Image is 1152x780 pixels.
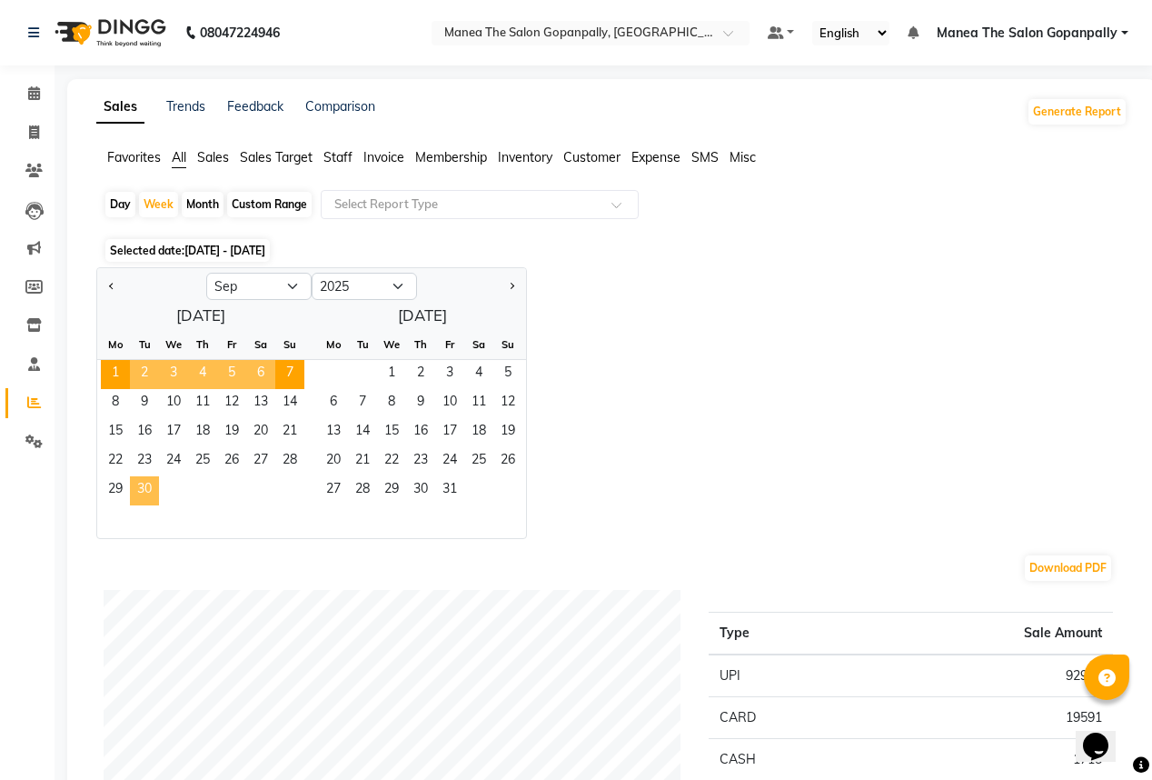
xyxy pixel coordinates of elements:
span: Invoice [363,149,404,165]
div: Monday, September 29, 2025 [101,476,130,505]
div: Thursday, September 18, 2025 [188,418,217,447]
a: Trends [166,98,205,115]
span: 16 [406,418,435,447]
div: Sunday, October 26, 2025 [493,447,522,476]
div: Sunday, September 28, 2025 [275,447,304,476]
select: Select year [312,273,417,300]
div: Mo [101,330,130,359]
div: Th [188,330,217,359]
div: Monday, October 6, 2025 [319,389,348,418]
b: 08047224946 [200,7,280,58]
span: 28 [275,447,304,476]
a: Sales [96,91,144,124]
div: Friday, October 17, 2025 [435,418,464,447]
span: 15 [377,418,406,447]
span: 4 [464,360,493,389]
div: Tuesday, October 28, 2025 [348,476,377,505]
th: Sale Amount [857,613,1113,655]
span: 8 [101,389,130,418]
div: Wednesday, September 17, 2025 [159,418,188,447]
div: Monday, September 1, 2025 [101,360,130,389]
td: 92988 [857,655,1113,697]
span: 10 [435,389,464,418]
div: Sunday, October 19, 2025 [493,418,522,447]
div: Monday, September 15, 2025 [101,418,130,447]
span: [DATE] - [DATE] [184,244,265,257]
span: Manea The Salon Gopanpally [937,24,1117,43]
div: Tu [348,330,377,359]
div: Wednesday, October 1, 2025 [377,360,406,389]
div: Fr [217,330,246,359]
div: Tu [130,330,159,359]
div: Saturday, September 27, 2025 [246,447,275,476]
td: UPI [709,655,858,697]
div: Su [275,330,304,359]
div: Wednesday, September 24, 2025 [159,447,188,476]
span: Favorites [107,149,161,165]
span: 13 [246,389,275,418]
span: 14 [348,418,377,447]
div: Tuesday, October 21, 2025 [348,447,377,476]
span: 22 [377,447,406,476]
span: 23 [406,447,435,476]
span: 19 [217,418,246,447]
span: 2 [130,360,159,389]
div: Saturday, September 20, 2025 [246,418,275,447]
span: 18 [464,418,493,447]
span: 6 [246,360,275,389]
button: Generate Report [1028,99,1126,125]
div: Friday, October 24, 2025 [435,447,464,476]
div: Wednesday, September 10, 2025 [159,389,188,418]
a: Comparison [305,98,375,115]
span: 27 [319,476,348,505]
span: Inventory [498,149,552,165]
span: 11 [188,389,217,418]
span: Expense [631,149,680,165]
div: Tuesday, October 7, 2025 [348,389,377,418]
select: Select month [206,273,312,300]
span: 18 [188,418,217,447]
span: 7 [348,389,377,418]
div: Friday, October 31, 2025 [435,476,464,505]
td: CARD [709,697,858,739]
span: 4 [188,360,217,389]
div: Sa [246,330,275,359]
div: Monday, September 22, 2025 [101,447,130,476]
div: Sunday, September 14, 2025 [275,389,304,418]
div: Saturday, September 13, 2025 [246,389,275,418]
span: Sales [197,149,229,165]
div: Wednesday, October 15, 2025 [377,418,406,447]
div: Saturday, October 11, 2025 [464,389,493,418]
span: Selected date: [105,239,270,262]
span: SMS [691,149,719,165]
div: Fr [435,330,464,359]
span: 26 [217,447,246,476]
button: Previous month [104,272,119,301]
div: Week [139,192,178,217]
span: All [172,149,186,165]
div: Saturday, October 18, 2025 [464,418,493,447]
span: 5 [217,360,246,389]
div: We [159,330,188,359]
span: 22 [101,447,130,476]
span: Sales Target [240,149,313,165]
span: 27 [246,447,275,476]
span: 12 [217,389,246,418]
div: Friday, October 3, 2025 [435,360,464,389]
div: Sunday, September 21, 2025 [275,418,304,447]
div: Th [406,330,435,359]
div: Thursday, October 9, 2025 [406,389,435,418]
span: 13 [319,418,348,447]
div: Tuesday, September 30, 2025 [130,476,159,505]
div: Custom Range [227,192,312,217]
div: Saturday, October 4, 2025 [464,360,493,389]
div: Friday, September 19, 2025 [217,418,246,447]
div: Saturday, September 6, 2025 [246,360,275,389]
span: 8 [377,389,406,418]
iframe: chat widget [1076,707,1134,762]
span: 17 [159,418,188,447]
span: 5 [493,360,522,389]
div: Wednesday, October 8, 2025 [377,389,406,418]
span: 9 [406,389,435,418]
div: Monday, October 13, 2025 [319,418,348,447]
